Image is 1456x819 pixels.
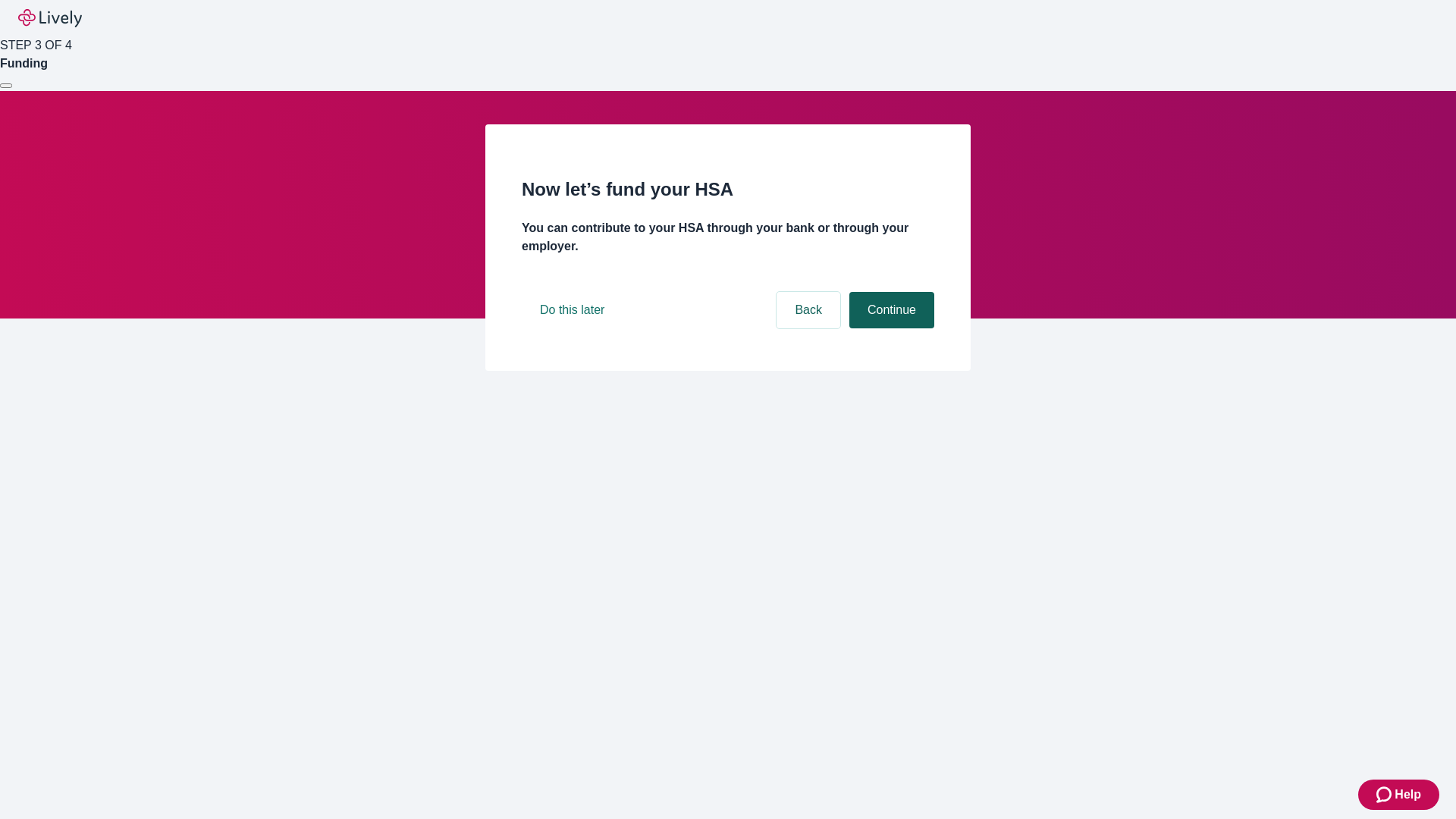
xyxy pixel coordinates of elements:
h4: You can contribute to your HSA through your bank or through your employer. [522,219,934,256]
h2: Now let’s fund your HSA [522,176,934,203]
button: Back [777,292,840,328]
svg: Zendesk support icon [1376,786,1395,804]
button: Continue [849,292,934,328]
button: Zendesk support iconHelp [1358,780,1439,810]
img: Lively [18,9,82,27]
button: Do this later [522,292,623,328]
span: Help [1395,786,1421,804]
